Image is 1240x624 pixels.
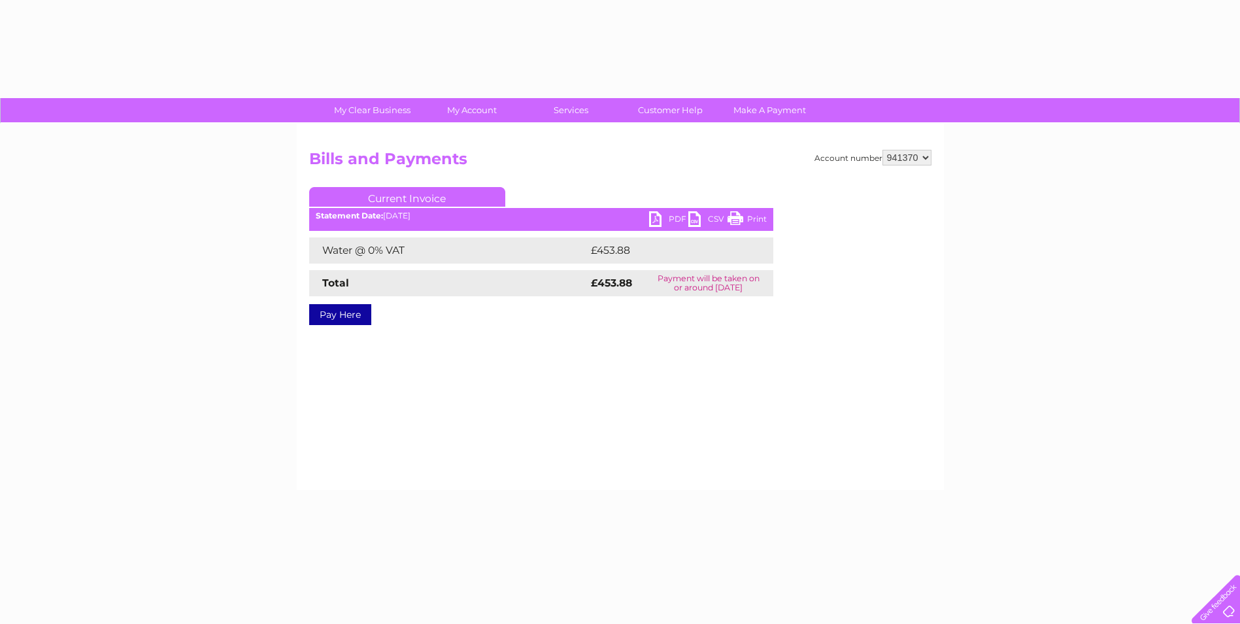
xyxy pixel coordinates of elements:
[716,98,824,122] a: Make A Payment
[309,187,505,207] a: Current Invoice
[309,150,931,175] h2: Bills and Payments
[322,277,349,289] strong: Total
[644,270,773,296] td: Payment will be taken on or around [DATE]
[591,277,632,289] strong: £453.88
[728,211,767,230] a: Print
[814,150,931,165] div: Account number
[616,98,724,122] a: Customer Help
[418,98,526,122] a: My Account
[309,211,773,220] div: [DATE]
[588,237,750,264] td: £453.88
[649,211,688,230] a: PDF
[517,98,625,122] a: Services
[309,304,371,325] a: Pay Here
[316,211,383,220] b: Statement Date:
[309,237,588,264] td: Water @ 0% VAT
[318,98,426,122] a: My Clear Business
[688,211,728,230] a: CSV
